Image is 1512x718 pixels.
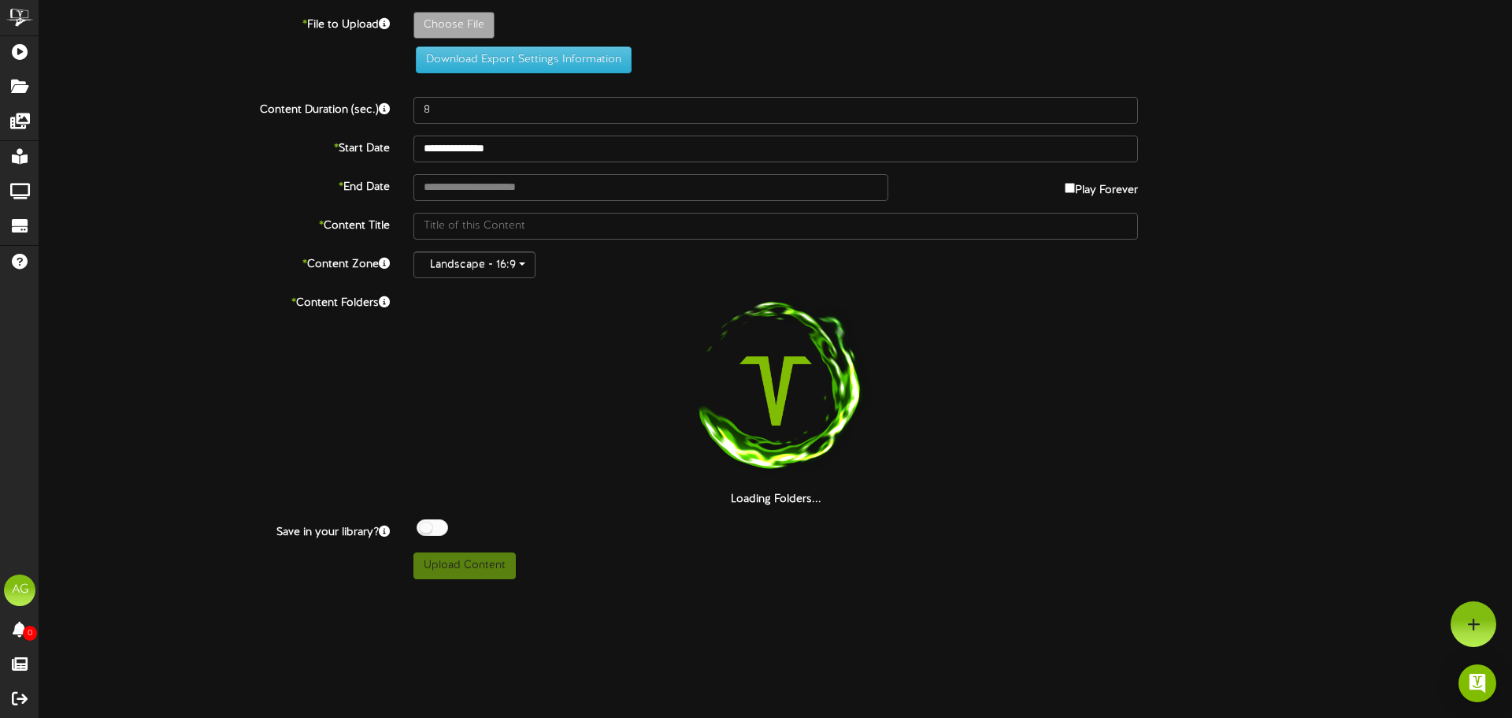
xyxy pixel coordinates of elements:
[408,54,632,65] a: Download Export Settings Information
[28,174,402,195] label: End Date
[1065,174,1138,199] label: Play Forever
[4,575,35,606] div: AG
[28,12,402,33] label: File to Upload
[413,213,1138,240] input: Title of this Content
[675,290,876,492] img: loading-spinner-1.png
[416,47,632,73] button: Download Export Settings Information
[731,493,821,505] strong: Loading Folders...
[1458,664,1496,702] div: Open Intercom Messenger
[28,519,402,541] label: Save in your library?
[1065,183,1075,193] input: Play Forever
[23,626,37,641] span: 0
[413,251,535,278] button: Landscape - 16:9
[28,290,402,311] label: Content Folders
[28,97,402,118] label: Content Duration (sec.)
[28,213,402,234] label: Content Title
[28,251,402,273] label: Content Zone
[413,552,516,579] button: Upload Content
[28,136,402,157] label: Start Date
